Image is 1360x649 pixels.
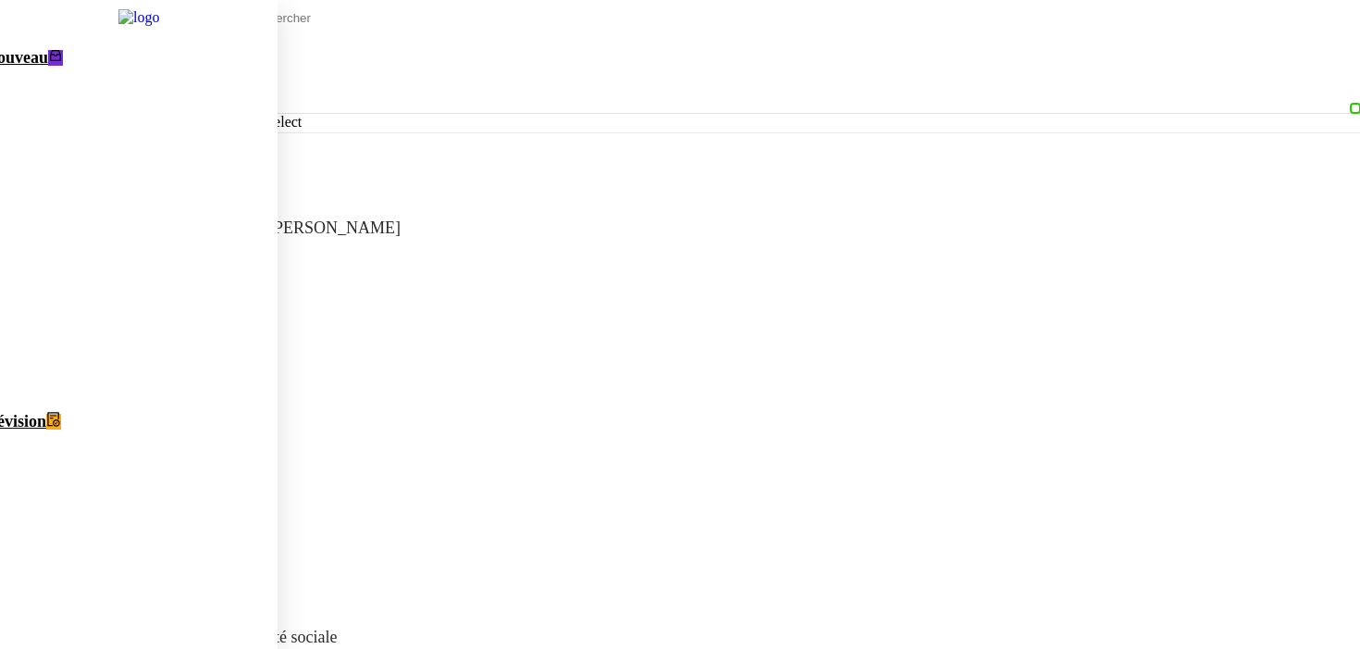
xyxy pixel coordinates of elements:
[245,10,405,26] input: Rechercher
